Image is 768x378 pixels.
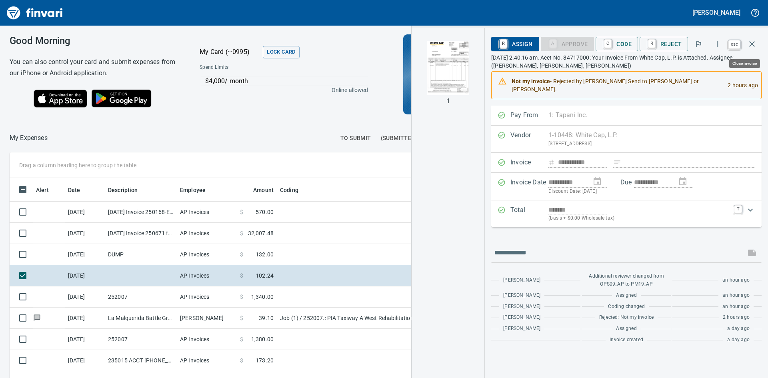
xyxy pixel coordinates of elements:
[722,292,750,300] span: an hour ago
[259,314,274,322] span: 39.10
[177,244,237,265] td: AP Invoices
[10,133,48,143] p: My Expenses
[616,292,636,300] span: Assigned
[512,78,550,84] strong: Not my invoice
[599,314,654,322] span: Rejected: Not my invoice
[503,325,540,333] span: [PERSON_NAME]
[105,350,177,371] td: 235015 ACCT [PHONE_NUMBER]
[263,46,299,58] button: Lock Card
[280,185,298,195] span: Coding
[5,3,65,22] img: Finvari
[180,185,206,195] span: Employee
[512,74,721,96] div: - Rejected by [PERSON_NAME] Send to [PERSON_NAME] or [PERSON_NAME].
[105,244,177,265] td: DUMP
[256,272,274,280] span: 102.24
[491,200,762,227] div: Expand
[608,303,644,311] span: Coding changed
[721,74,758,96] div: 2 hours ago
[87,85,156,112] img: Get it on Google Play
[604,39,612,48] a: C
[33,315,41,320] span: Has messages
[742,243,762,262] span: This records your message into the invoice and notifies anyone mentioned
[240,335,243,343] span: $
[256,250,274,258] span: 132.00
[728,40,740,49] a: esc
[727,325,750,333] span: a day ago
[105,329,177,350] td: 252007
[648,39,656,48] a: R
[240,250,243,258] span: $
[108,185,138,195] span: Description
[68,185,91,195] span: Date
[723,314,750,322] span: 2 hours ago
[277,308,477,329] td: Job (1) / 252007.: PIA Taxiway A West Rehabilitation / 14. . 100: Team Meetings / 5: Other
[240,208,243,216] span: $
[105,286,177,308] td: 252007
[177,223,237,244] td: AP Invoices
[180,185,216,195] span: Employee
[602,37,632,51] span: Code
[381,133,417,143] span: (Submitted)
[722,303,750,311] span: an hour ago
[503,314,540,322] span: [PERSON_NAME]
[503,276,540,284] span: [PERSON_NAME]
[36,185,59,195] span: Alert
[105,223,177,244] td: [DATE] Invoice 250671 from [DEMOGRAPHIC_DATA] of All Trades LLC. dba C.O.A.T Flagging (1-22216)
[200,47,260,57] p: My Card (···0995)
[65,286,105,308] td: [DATE]
[548,214,729,222] p: (basis + $0.00 Wholesale tax)
[616,325,636,333] span: Assigned
[340,133,371,143] span: To Submit
[251,293,274,301] span: 1,340.00
[491,37,539,51] button: RAssign
[503,303,540,311] span: [PERSON_NAME]
[251,335,274,343] span: 1,380.00
[177,350,237,371] td: AP Invoices
[267,48,295,57] span: Lock Card
[10,56,180,79] h6: You can also control your card and submit expenses from our iPhone or Android application.
[177,308,237,329] td: [PERSON_NAME]
[640,37,688,51] button: RReject
[193,86,368,94] p: Online allowed
[177,265,237,286] td: AP Invoices
[177,202,237,223] td: AP Invoices
[200,64,298,72] span: Spend Limits
[491,54,762,70] p: [DATE] 2:40:16 am. Acct No. 84717000: Your Invoice From White Cap, L.P. is Attached. Assignee: ([...
[36,185,49,195] span: Alert
[65,202,105,223] td: [DATE]
[240,293,243,301] span: $
[65,223,105,244] td: [DATE]
[177,286,237,308] td: AP Invoices
[105,202,177,223] td: [DATE] Invoice 250168-E from [DEMOGRAPHIC_DATA] of All Trades LLC. dba C.O.A.T Flagging (1-22216)
[243,185,274,195] span: Amount
[205,76,367,86] p: $4,000 / month
[240,229,243,237] span: $
[690,35,707,53] button: Flag
[34,90,87,108] img: Download on the App Store
[610,336,643,344] span: Invoice created
[10,35,180,46] h3: Good Morning
[503,292,540,300] span: [PERSON_NAME]
[421,41,475,95] img: Page 1
[280,185,309,195] span: Coding
[541,40,594,47] div: Coding Required
[65,244,105,265] td: [DATE]
[177,329,237,350] td: AP Invoices
[709,35,726,53] button: More
[65,308,105,329] td: [DATE]
[692,8,740,17] h5: [PERSON_NAME]
[500,39,507,48] a: R
[248,229,274,237] span: 32,007.48
[240,314,243,322] span: $
[690,6,742,19] button: [PERSON_NAME]
[240,272,243,280] span: $
[498,37,532,51] span: Assign
[586,272,667,288] span: Additional reviewer changed from OPS09_AP to PM19_AP
[240,356,243,364] span: $
[108,185,148,195] span: Description
[65,265,105,286] td: [DATE]
[19,161,136,169] p: Drag a column heading here to group the table
[734,205,742,213] a: T
[596,37,638,51] button: CCode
